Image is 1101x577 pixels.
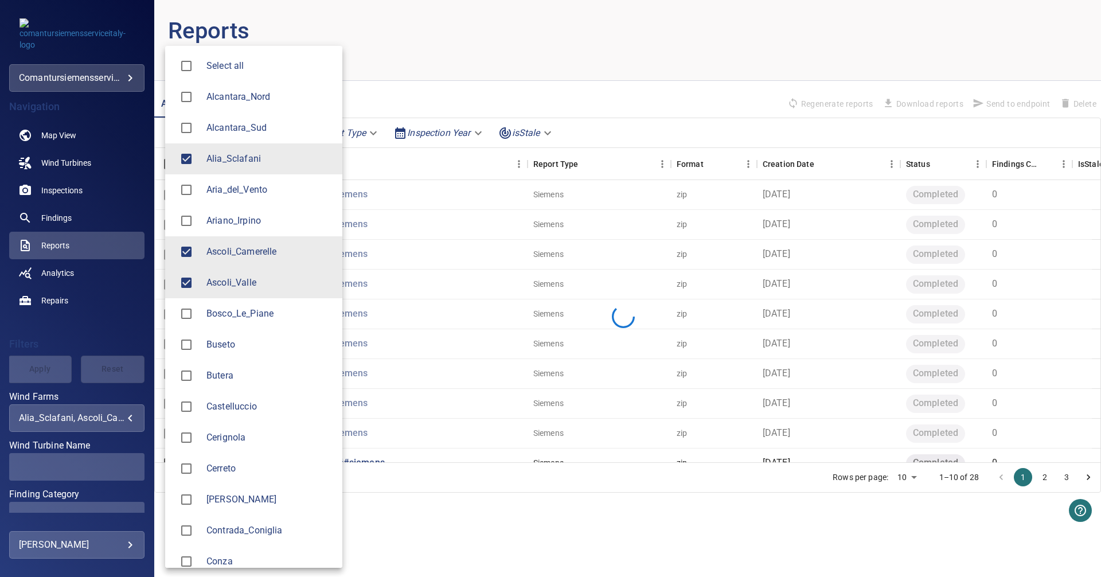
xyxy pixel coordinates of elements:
[174,549,198,574] span: Conza
[206,121,333,135] div: Wind Farms Alcantara_Sud
[174,457,198,481] span: Cerreto
[174,178,198,202] span: Aria_del_Vento
[206,214,333,228] span: Ariano_Irpino
[206,276,333,290] span: Ascoli_Valle
[206,183,333,197] span: Aria_del_Vento
[206,431,333,445] span: Cerignola
[206,90,333,104] div: Wind Farms Alcantara_Nord
[174,116,198,140] span: Alcantara_Sud
[206,276,333,290] div: Wind Farms Ascoli_Valle
[206,152,333,166] div: Wind Farms Alia_Sclafani
[206,524,333,537] div: Wind Farms Contrada_Coniglia
[174,488,198,512] span: Ciro
[174,333,198,357] span: Buseto
[206,400,333,414] span: Castelluccio
[174,302,198,326] span: Bosco_Le_Piane
[206,555,333,568] span: Conza
[206,245,333,259] span: Ascoli_Camerelle
[206,493,333,506] div: Wind Farms Ciro
[206,555,333,568] div: Wind Farms Conza
[206,524,333,537] span: Contrada_Coniglia
[206,152,333,166] span: Alia_Sclafani
[206,462,333,475] div: Wind Farms Cerreto
[206,59,333,73] span: Select all
[206,183,333,197] div: Wind Farms Aria_del_Vento
[174,271,198,295] span: Ascoli_Valle
[206,369,333,383] span: Butera
[174,209,198,233] span: Ariano_Irpino
[206,431,333,445] div: Wind Farms Cerignola
[206,307,333,321] div: Wind Farms Bosco_Le_Piane
[206,338,333,352] div: Wind Farms Buseto
[206,400,333,414] div: Wind Farms Castelluccio
[206,90,333,104] span: Alcantara_Nord
[174,147,198,171] span: Alia_Sclafani
[174,426,198,450] span: Cerignola
[174,395,198,419] span: Castelluccio
[206,214,333,228] div: Wind Farms Ariano_Irpino
[206,307,333,321] span: Bosco_Le_Piane
[206,462,333,475] span: Cerreto
[174,240,198,264] span: Ascoli_Camerelle
[206,121,333,135] span: Alcantara_Sud
[206,338,333,352] span: Buseto
[174,518,198,543] span: Contrada_Coniglia
[206,369,333,383] div: Wind Farms Butera
[174,85,198,109] span: Alcantara_Nord
[206,493,333,506] span: [PERSON_NAME]
[174,364,198,388] span: Butera
[206,245,333,259] div: Wind Farms Ascoli_Camerelle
